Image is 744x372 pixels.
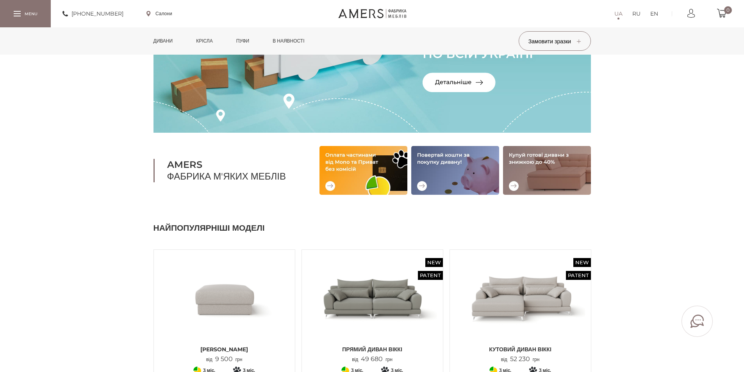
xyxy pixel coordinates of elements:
[456,256,585,363] a: New Patent Кутовий диван ВІККІ Кутовий диван ВІККІ Кутовий диван ВІККІ від52 230грн
[503,146,591,195] img: Купуй готові дивани зі знижкою до 40%
[411,146,499,195] img: Повертай кошти за покупку дивану
[425,258,443,267] span: New
[308,256,437,363] a: New Patent Прямий диван ВІККІ Прямий диван ВІККІ Прямий диван ВІККІ від49 680грн
[358,355,385,363] span: 49 680
[308,345,437,353] span: Прямий диван ВІККІ
[650,9,658,18] a: EN
[614,9,623,18] a: UA
[190,27,218,55] a: Крісла
[153,222,591,234] h2: Найпопулярніші моделі
[528,38,581,45] span: Замовити зразки
[62,9,123,18] a: [PHONE_NUMBER]
[146,10,172,17] a: Салони
[501,356,540,363] p: від грн
[456,345,585,353] span: Кутовий диван ВІККІ
[160,256,289,363] a: Пуф БРУНО [PERSON_NAME] від9 500грн
[519,31,591,51] button: Замовити зразки
[632,9,641,18] a: RU
[267,27,310,55] a: в наявності
[160,345,289,353] span: [PERSON_NAME]
[148,27,179,55] a: Дивани
[724,6,732,14] span: 0
[153,159,300,182] h1: Фабрика м'яких меблів
[167,159,300,171] b: AMERS
[418,271,443,280] span: Patent
[160,256,289,342] img: Пуф БРУНО
[319,146,407,195] img: Оплата частинами від Mono та Приват без комісій
[230,27,255,55] a: Пуфи
[573,258,591,267] span: New
[212,355,236,363] span: 9 500
[507,355,533,363] span: 52 230
[206,356,243,363] p: від грн
[566,271,591,280] span: Patent
[352,356,393,363] p: від грн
